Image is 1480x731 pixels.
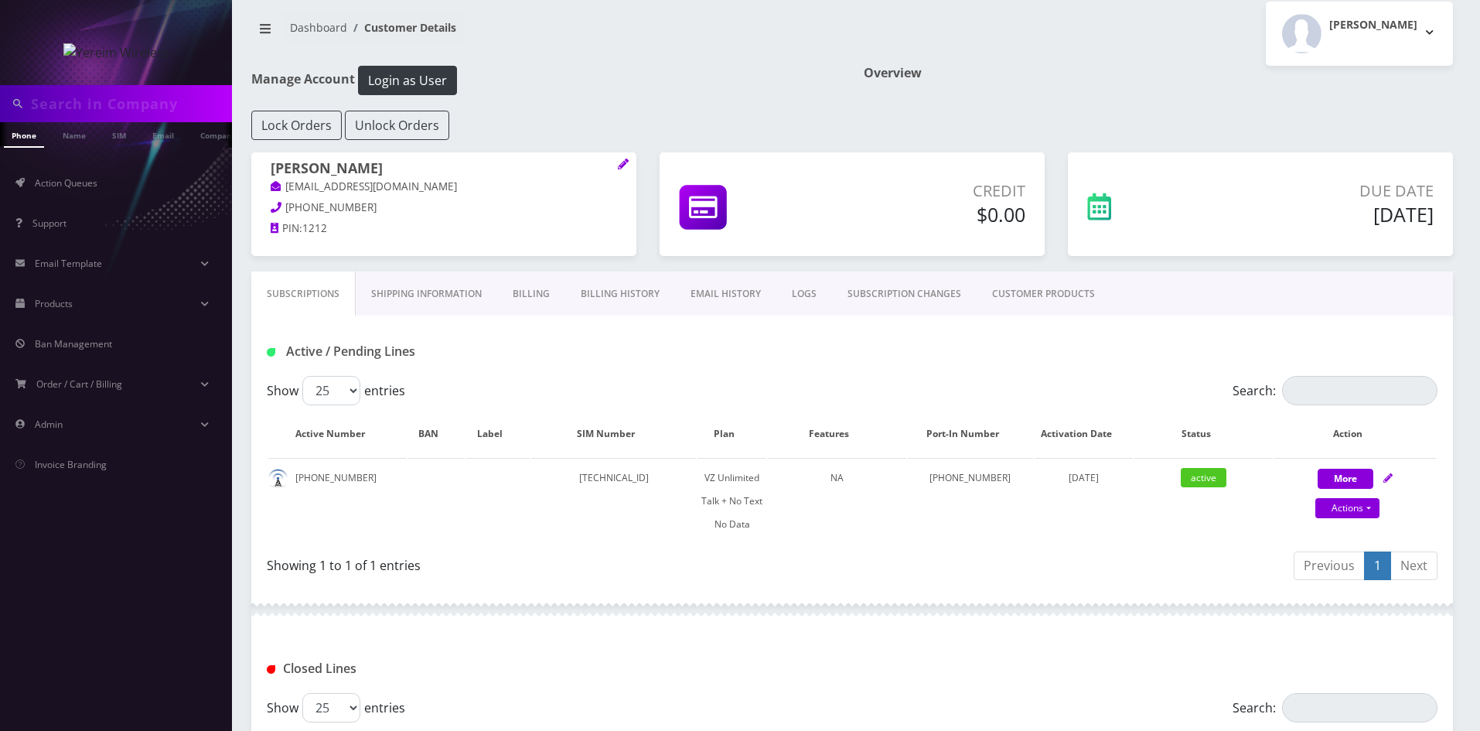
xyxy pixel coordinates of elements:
td: [PHONE_NUMBER] [268,458,407,544]
a: Name [55,122,94,146]
p: Due Date [1210,179,1434,203]
span: Email Template [35,257,102,270]
span: [PHONE_NUMBER] [285,200,377,214]
span: Action Queues [35,176,97,190]
a: EMAIL HISTORY [675,272,776,316]
button: Login as User [358,66,457,95]
select: Showentries [302,376,360,405]
h1: Active / Pending Lines [267,344,642,359]
input: Search in Company [31,89,228,118]
span: Ban Management [35,337,112,350]
th: Action: activate to sort column ascending [1274,412,1436,456]
th: Label: activate to sort column ascending [466,412,530,456]
label: Search: [1233,693,1437,722]
a: Actions [1315,498,1379,518]
a: Billing [497,272,565,316]
h2: [PERSON_NAME] [1329,19,1417,32]
td: VZ Unlimited Talk + No Text No Data [697,458,766,544]
td: NA [768,458,906,544]
th: Plan: activate to sort column ascending [697,412,766,456]
img: Active / Pending Lines [267,348,275,357]
img: Yereim Wireless [63,43,169,62]
input: Search: [1282,376,1437,405]
img: Closed Lines [267,665,275,674]
a: SUBSCRIPTION CHANGES [832,272,977,316]
a: Phone [4,122,44,148]
th: Port-In Number: activate to sort column ascending [908,412,1034,456]
a: PIN: [271,221,302,237]
h1: [PERSON_NAME] [271,160,617,179]
a: LOGS [776,272,832,316]
a: Previous [1294,552,1365,580]
a: Subscriptions [251,272,356,316]
a: Login as User [355,70,457,87]
nav: breadcrumb [251,12,841,56]
a: SIM [104,122,134,146]
td: [PHONE_NUMBER] [908,458,1034,544]
a: Dashboard [290,20,347,35]
h1: Overview [864,66,1453,80]
h1: Closed Lines [267,661,642,676]
th: Activation Date: activate to sort column ascending [1035,412,1133,456]
a: Billing History [565,272,675,316]
h1: Manage Account [251,66,841,95]
label: Search: [1233,376,1437,405]
span: Invoice Branding [35,458,107,471]
label: Show entries [267,376,405,405]
li: Customer Details [347,19,456,36]
span: Support [32,217,66,230]
button: [PERSON_NAME] [1266,2,1453,66]
h5: $0.00 [833,203,1025,226]
a: [EMAIL_ADDRESS][DOMAIN_NAME] [271,179,457,195]
img: default.png [268,469,288,488]
select: Showentries [302,693,360,722]
a: Next [1390,552,1437,580]
span: Admin [35,418,63,431]
a: Shipping Information [356,272,497,316]
a: CUSTOMER PRODUCTS [977,272,1110,316]
th: BAN: activate to sort column ascending [408,412,465,456]
th: Features: activate to sort column ascending [768,412,906,456]
div: Showing 1 to 1 of 1 entries [267,550,841,575]
span: Products [35,297,73,310]
button: More [1318,469,1373,489]
a: Email [145,122,182,146]
input: Search: [1282,693,1437,722]
span: active [1181,468,1226,487]
button: Lock Orders [251,111,342,140]
th: SIM Number: activate to sort column ascending [531,412,697,456]
a: 1 [1364,552,1391,580]
label: Show entries [267,693,405,722]
th: Active Number: activate to sort column ascending [268,412,407,456]
h5: [DATE] [1210,203,1434,226]
td: [TECHNICAL_ID] [531,458,697,544]
button: Unlock Orders [345,111,449,140]
a: Company [193,122,244,146]
span: [DATE] [1069,471,1099,484]
span: 1212 [302,221,327,235]
span: Order / Cart / Billing [36,377,122,391]
th: Status: activate to sort column ascending [1134,412,1273,456]
p: Credit [833,179,1025,203]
